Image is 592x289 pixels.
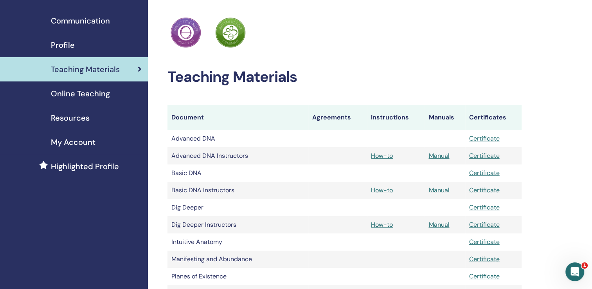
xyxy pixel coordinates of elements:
[469,203,500,211] a: Certificate
[428,152,449,160] a: Manual
[371,152,393,160] a: How-to
[581,262,588,269] span: 1
[51,112,90,124] span: Resources
[167,182,308,199] td: Basic DNA Instructors
[167,199,308,216] td: Dig Deeper
[167,216,308,233] td: Dig Deeper Instructors
[371,186,393,194] a: How-to
[51,136,95,148] span: My Account
[167,147,308,164] td: Advanced DNA Instructors
[308,105,367,130] th: Agreements
[51,161,119,172] span: Highlighted Profile
[469,169,500,177] a: Certificate
[469,238,500,246] a: Certificate
[167,105,308,130] th: Document
[428,186,449,194] a: Manual
[51,63,120,75] span: Teaching Materials
[425,105,465,130] th: Manuals
[465,105,522,130] th: Certificates
[167,164,308,182] td: Basic DNA
[167,68,522,86] h2: Teaching Materials
[167,233,308,251] td: Intuitive Anatomy
[167,268,308,285] td: Planes of Existence
[371,220,393,229] a: How-to
[469,255,500,263] a: Certificate
[51,39,75,51] span: Profile
[469,152,500,160] a: Certificate
[428,220,449,229] a: Manual
[167,251,308,268] td: Manifesting and Abundance
[167,130,308,147] td: Advanced DNA
[469,272,500,280] a: Certificate
[171,17,201,48] img: Practitioner
[215,17,246,48] img: Practitioner
[51,15,110,27] span: Communication
[51,88,110,99] span: Online Teaching
[469,220,500,229] a: Certificate
[565,262,584,281] iframe: Intercom live chat
[469,186,500,194] a: Certificate
[469,134,500,143] a: Certificate
[367,105,425,130] th: Instructions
